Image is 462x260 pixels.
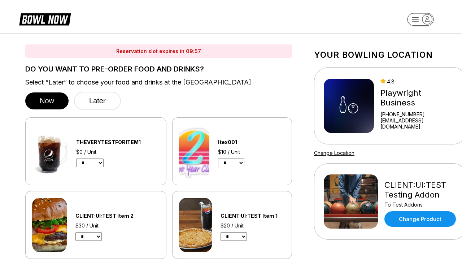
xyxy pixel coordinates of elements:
img: Itex001 [179,124,209,178]
div: THEVERYTESTFORITEM1 [76,139,160,145]
img: THEVERYTESTFORITEM1 [32,124,67,178]
a: [EMAIL_ADDRESS][DOMAIN_NAME] [380,117,458,130]
label: DO YOU WANT TO PRE-ORDER FOOD AND DRINKS? [25,65,292,73]
a: Change Product [384,211,456,227]
img: CLIENT:UI:TEST Testing Addon [324,174,378,229]
button: Later [74,92,121,110]
div: 4.8 [380,78,458,84]
div: CLIENT:UI:TEST Item 2 [75,213,153,219]
img: Playwright Business [324,79,374,133]
div: $10 / Unit [218,149,268,155]
div: To Test Addons [384,201,458,208]
div: Playwright Business [380,88,458,108]
button: Now [25,92,69,109]
img: CLIENT:UI:TEST Item 1 [179,198,212,252]
label: Select “Later” to choose your food and drinks at the [GEOGRAPHIC_DATA] [25,78,292,86]
div: Itex001 [218,139,268,145]
div: Reservation slot expires in 09:57 [25,44,292,58]
div: CLIENT:UI:TEST Item 1 [221,213,285,219]
div: $20 / Unit [221,222,285,229]
a: Change Location [314,150,354,156]
div: $30 / Unit [75,222,153,229]
div: [PHONE_NUMBER] [380,111,458,117]
div: CLIENT:UI:TEST Testing Addon [384,180,458,200]
img: CLIENT:UI:TEST Item 2 [32,198,67,252]
div: $0 / Unit [76,149,160,155]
